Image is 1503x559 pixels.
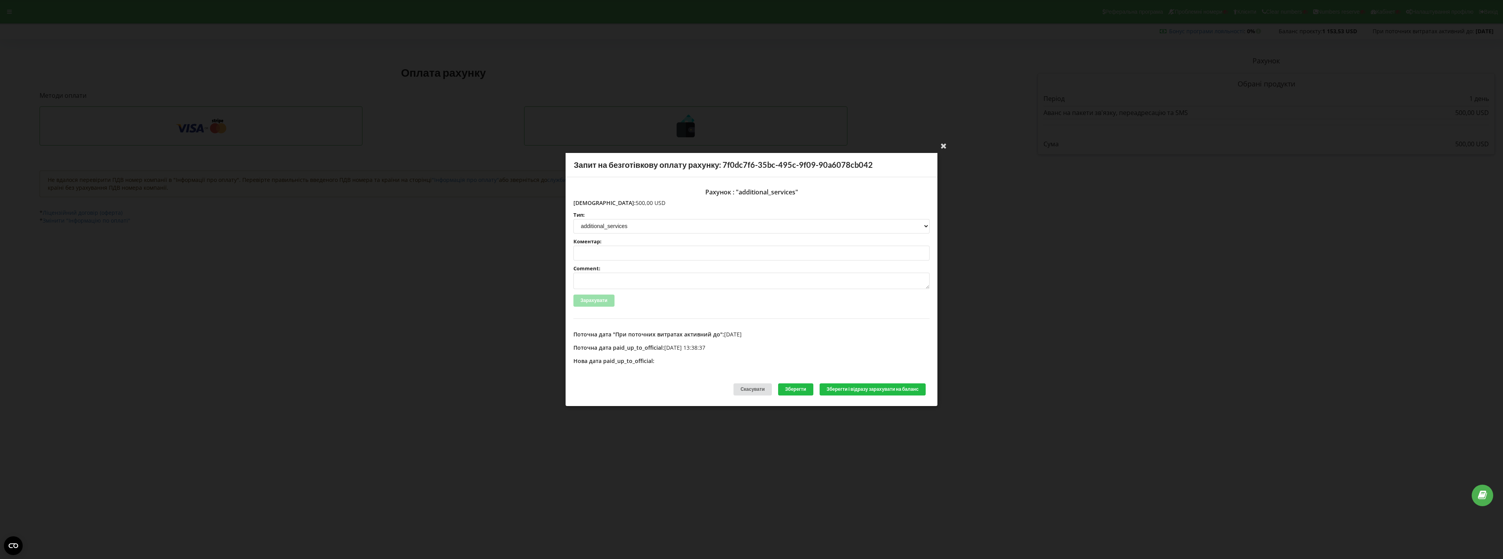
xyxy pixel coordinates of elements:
p: 500,00 USD [573,199,930,207]
button: Open CMP widget [4,536,23,555]
div: Запит на безготівкову оплату рахунку: 7f0dc7f6-35bc-495c-9f09-90a6078cb042 [566,153,937,177]
button: Зберегти [778,383,813,395]
div: Рахунок : "additional_services" [573,185,930,199]
span: Нова дата paid_up_to_official: [573,357,654,365]
label: Тип: [573,212,930,217]
div: Скасувати [733,383,772,395]
p: [DATE] [573,331,930,338]
span: [DEMOGRAPHIC_DATA]: [573,199,636,207]
span: Поточна дата "При поточних витратах активний до": [573,331,724,338]
label: Коментар: [573,239,930,244]
button: Зберегти і відразу зарахувати на баланс [820,383,926,395]
p: [DATE] 13:38:37 [573,344,930,352]
label: Comment: [573,266,930,271]
span: Поточна дата paid_up_to_official: [573,344,664,351]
